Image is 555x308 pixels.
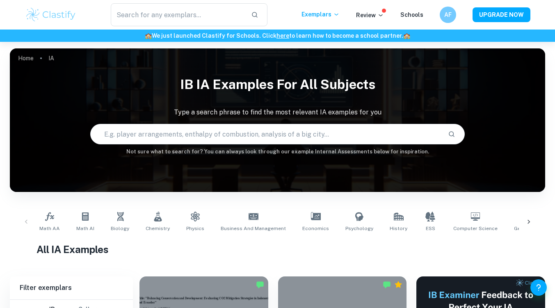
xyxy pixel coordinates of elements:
[453,225,498,232] span: Computer Science
[111,225,129,232] span: Biology
[221,225,286,232] span: Business and Management
[403,32,410,39] span: 🏫
[10,71,545,98] h1: IB IA examples for all subjects
[145,32,152,39] span: 🏫
[25,7,77,23] img: Clastify logo
[276,32,289,39] a: here
[76,225,94,232] span: Math AI
[111,3,245,26] input: Search for any exemplars...
[356,11,384,20] p: Review
[440,7,456,23] button: AF
[514,225,541,232] span: Geography
[10,107,545,117] p: Type a search phrase to find the most relevant IA examples for you
[426,225,435,232] span: ESS
[10,276,133,299] h6: Filter exemplars
[18,52,34,64] a: Home
[37,242,518,257] h1: All IA Examples
[383,281,391,289] img: Marked
[2,31,553,40] h6: We just launched Clastify for Schools. Click to learn how to become a school partner.
[256,281,264,289] img: Marked
[473,7,530,22] button: UPGRADE NOW
[394,281,402,289] div: Premium
[530,279,547,296] button: Help and Feedback
[400,11,423,18] a: Schools
[345,225,373,232] span: Psychology
[301,10,340,19] p: Exemplars
[443,10,452,19] h6: AF
[39,225,60,232] span: Math AA
[146,225,170,232] span: Chemistry
[10,148,545,156] h6: Not sure what to search for? You can always look through our example Internal Assessments below f...
[445,127,459,141] button: Search
[48,54,54,63] p: IA
[302,225,329,232] span: Economics
[91,123,442,146] input: E.g. player arrangements, enthalpy of combustion, analysis of a big city...
[390,225,407,232] span: History
[186,225,204,232] span: Physics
